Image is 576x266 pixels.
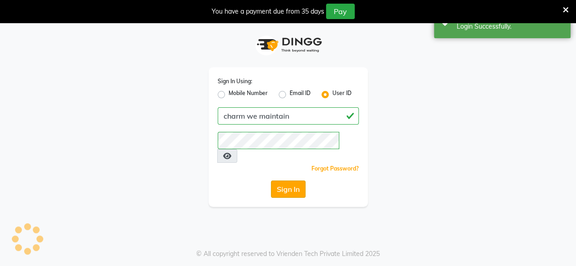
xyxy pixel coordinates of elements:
[252,31,325,58] img: logo1.svg
[229,89,268,100] label: Mobile Number
[457,22,564,31] div: Login Successfully.
[271,181,306,198] button: Sign In
[218,132,340,149] input: Username
[218,107,359,125] input: Username
[290,89,311,100] label: Email ID
[212,7,324,16] div: You have a payment due from 35 days
[218,77,252,85] label: Sign In Using:
[332,89,352,100] label: User ID
[311,165,359,172] a: Forgot Password?
[326,4,355,19] button: Pay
